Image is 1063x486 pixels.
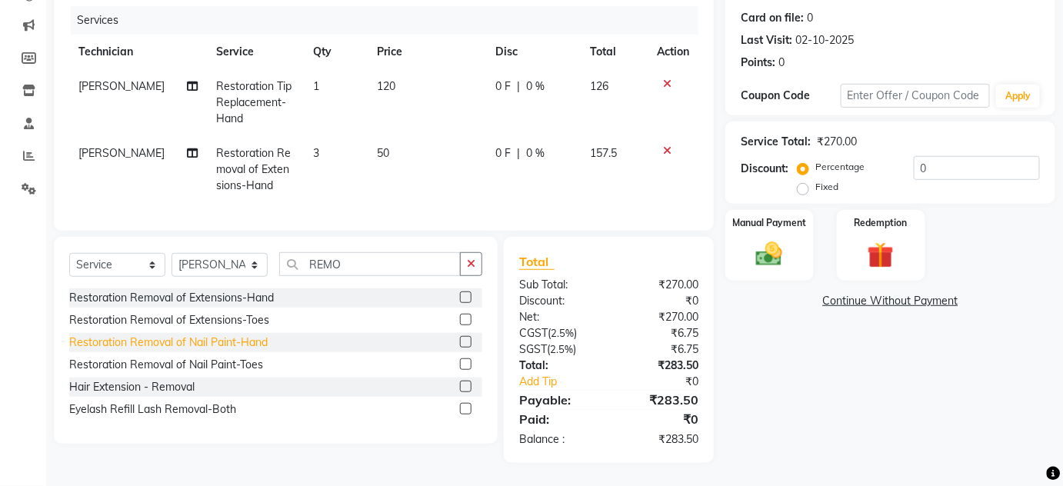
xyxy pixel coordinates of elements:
[608,431,710,448] div: ₹283.50
[855,216,908,230] label: Redemption
[807,10,813,26] div: 0
[487,35,581,69] th: Disc
[69,312,269,328] div: Restoration Removal of Extensions-Toes
[508,341,609,358] div: ( )
[778,55,785,71] div: 0
[519,254,555,270] span: Total
[748,239,791,270] img: _cash.svg
[69,335,268,351] div: Restoration Removal of Nail Paint-Hand
[69,379,195,395] div: Hair Extension - Removal
[608,358,710,374] div: ₹283.50
[69,357,263,373] div: Restoration Removal of Nail Paint-Toes
[608,341,710,358] div: ₹6.75
[817,134,857,150] div: ₹270.00
[508,325,609,341] div: ( )
[741,55,775,71] div: Points:
[508,391,609,409] div: Payable:
[741,88,841,104] div: Coupon Code
[217,79,292,125] span: Restoration Tip Replacement-Hand
[608,391,710,409] div: ₹283.50
[377,79,395,93] span: 120
[741,134,811,150] div: Service Total:
[550,343,573,355] span: 2.5%
[518,145,521,161] span: |
[741,32,792,48] div: Last Visit:
[508,277,609,293] div: Sub Total:
[527,78,545,95] span: 0 %
[279,252,461,276] input: Search or Scan
[608,410,710,428] div: ₹0
[377,146,389,160] span: 50
[508,431,609,448] div: Balance :
[508,293,609,309] div: Discount:
[496,78,512,95] span: 0 F
[841,84,991,108] input: Enter Offer / Coupon Code
[996,85,1040,108] button: Apply
[208,35,304,69] th: Service
[313,79,319,93] span: 1
[78,146,165,160] span: [PERSON_NAME]
[69,290,274,306] div: Restoration Removal of Extensions-Hand
[519,342,547,356] span: SGST
[859,239,902,272] img: _gift.svg
[625,374,710,390] div: ₹0
[78,79,165,93] span: [PERSON_NAME]
[313,146,319,160] span: 3
[590,146,617,160] span: 157.5
[496,145,512,161] span: 0 F
[608,309,710,325] div: ₹270.00
[608,325,710,341] div: ₹6.75
[648,35,698,69] th: Action
[508,358,609,374] div: Total:
[71,6,710,35] div: Services
[368,35,486,69] th: Price
[508,309,609,325] div: Net:
[527,145,545,161] span: 0 %
[508,374,625,390] a: Add Tip
[551,327,574,339] span: 2.5%
[815,160,865,174] label: Percentage
[795,32,854,48] div: 02-10-2025
[518,78,521,95] span: |
[741,161,788,177] div: Discount:
[217,146,292,192] span: Restoration Removal of Extensions-Hand
[728,293,1052,309] a: Continue Without Payment
[508,410,609,428] div: Paid:
[69,401,236,418] div: Eyelash Refill Lash Removal-Both
[581,35,648,69] th: Total
[608,293,710,309] div: ₹0
[815,180,838,194] label: Fixed
[69,35,208,69] th: Technician
[732,216,806,230] label: Manual Payment
[304,35,368,69] th: Qty
[590,79,608,93] span: 126
[741,10,804,26] div: Card on file:
[519,326,548,340] span: CGST
[608,277,710,293] div: ₹270.00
